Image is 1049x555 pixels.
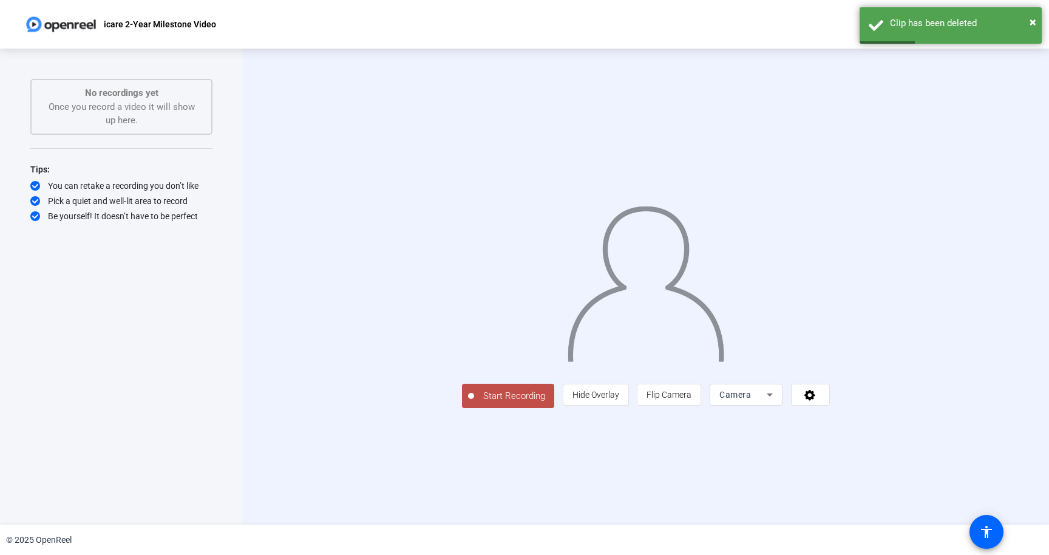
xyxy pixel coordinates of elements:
[104,17,216,32] p: icare 2-Year Milestone Video
[30,180,212,192] div: You can retake a recording you don’t like
[462,384,554,408] button: Start Recording
[44,86,199,128] div: Once you record a video it will show up here.
[30,195,212,207] div: Pick a quiet and well-lit area to record
[6,534,72,546] div: © 2025 OpenReel
[566,196,725,362] img: overlay
[1030,13,1036,31] button: Close
[979,525,994,539] mat-icon: accessibility
[563,384,629,406] button: Hide Overlay
[24,12,98,36] img: OpenReel logo
[30,162,212,177] div: Tips:
[890,16,1033,30] div: Clip has been deleted
[719,390,751,400] span: Camera
[1030,15,1036,29] span: ×
[572,390,619,400] span: Hide Overlay
[637,384,701,406] button: Flip Camera
[647,390,691,400] span: Flip Camera
[474,389,554,403] span: Start Recording
[30,210,212,222] div: Be yourself! It doesn’t have to be perfect
[44,86,199,100] p: No recordings yet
